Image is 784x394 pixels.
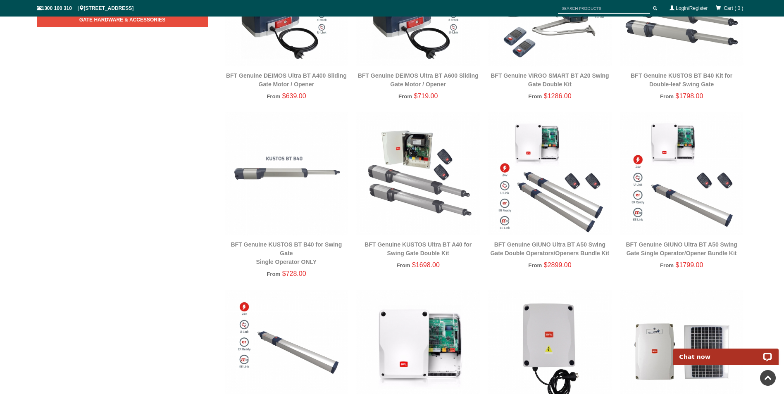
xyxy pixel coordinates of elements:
[724,5,743,11] span: Cart ( 0 )
[668,339,784,365] iframe: LiveChat chat widget
[620,112,743,235] img: BFT Genuine GIUNO Ultra BT A50 Swing Gate Single Operator/Opener Bundle Kit - Gate Warehouse
[396,262,410,268] span: From
[528,93,542,100] span: From
[226,72,347,88] a: BFT Genuine DEIMOS Ultra BT A400 Sliding Gate Motor / Opener
[356,112,480,235] img: BFT Genuine KUSTOS Ultra BT A40 for Swing Gate Double Kit - Gate Warehouse
[267,93,280,100] span: From
[282,270,306,277] span: $728.00
[626,241,737,256] a: BFT Genuine GIUNO Ultra BT A50 Swing Gate Single Operator/Opener Bundle Kit
[491,72,609,88] a: BFT Genuine VIRGO SMART BT A20 Swing Gate Double Kit
[490,241,609,256] a: BFT Genuine GIUNO Ultra BT A50 Swing Gate Double Operators/Openers Bundle Kit
[231,241,342,265] a: BFT Genuine KUSTOS BT B40 for Swing GateSingle Operator ONLY
[631,72,732,88] a: BFT Genuine KUSTOS BT B40 Kit for Double-leaf Swing Gate
[676,5,708,11] a: Login/Register
[558,3,650,14] input: SEARCH PRODUCTS
[676,261,703,268] span: $1799.00
[267,271,280,277] span: From
[37,12,208,27] a: Gate Hardware & Accessories
[365,241,472,256] a: BFT Genuine KUSTOS Ultra BT A40 for Swing Gate Double Kit
[528,262,542,268] span: From
[488,112,612,235] img: BFT Genuine GIUNO Ultra BT A50 Swing Gate Double Operators/Openers Bundle Kit - Gate Warehouse
[676,93,703,100] span: $1798.00
[398,93,412,100] span: From
[225,112,348,235] img: BFT Genuine KUSTOS BT B40 for Swing Gate - Single Operator ONLY - Gate Warehouse
[660,262,674,268] span: From
[37,5,134,11] span: 1300 100 310 | [STREET_ADDRESS]
[414,93,438,100] span: $719.00
[412,261,440,268] span: $1698.00
[79,17,166,23] span: Gate Hardware & Accessories
[282,93,306,100] span: $639.00
[660,93,674,100] span: From
[544,93,572,100] span: $1286.00
[358,72,479,88] a: BFT Genuine DEIMOS Ultra BT A600 Sliding Gate Motor / Opener
[544,261,572,268] span: $2899.00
